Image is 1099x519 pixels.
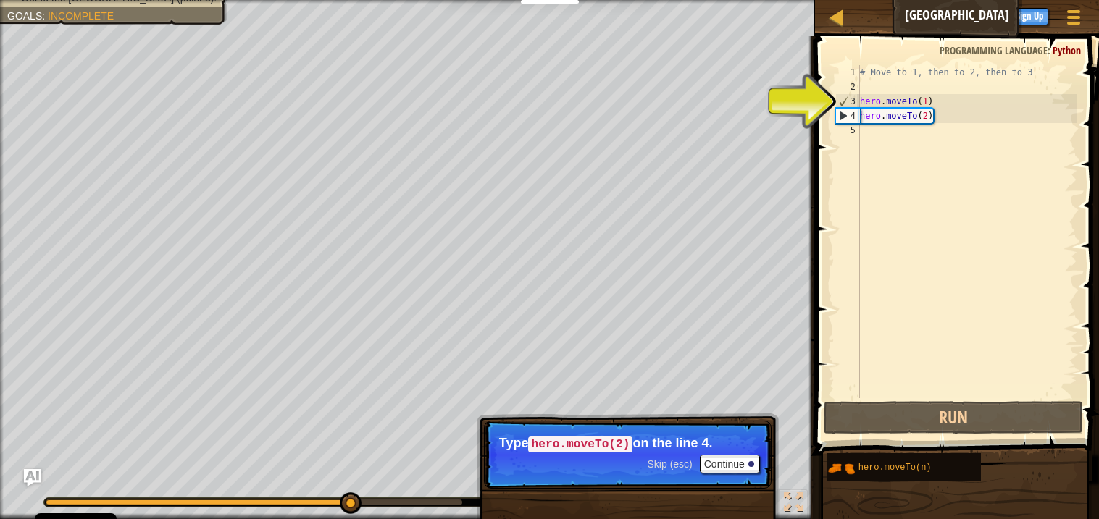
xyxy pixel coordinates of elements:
code: hero.moveTo(2) [528,436,632,452]
button: Ask AI [24,469,41,486]
span: Programming language [940,43,1048,57]
span: : [42,10,48,22]
div: 4 [836,109,860,123]
img: portrait.png [827,455,855,482]
div: 3 [836,94,860,109]
button: Continue [700,455,760,473]
button: Ask AI [927,3,966,30]
div: 2 [835,80,860,94]
span: Goals [7,10,42,22]
div: 5 [835,123,860,138]
p: Type on the line 4. [499,436,756,452]
div: 1 [835,65,860,80]
button: Sign Up [1011,8,1048,25]
span: Incomplete [48,10,114,22]
span: Hints [973,8,997,22]
span: Python [1053,43,1081,57]
span: : [1048,43,1053,57]
button: Run [824,401,1082,434]
span: Ask AI [934,8,958,22]
span: hero.moveTo(n) [858,463,932,473]
button: Toggle fullscreen [779,489,808,519]
button: Show game menu [1056,3,1092,37]
span: Skip (esc) [648,458,693,470]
